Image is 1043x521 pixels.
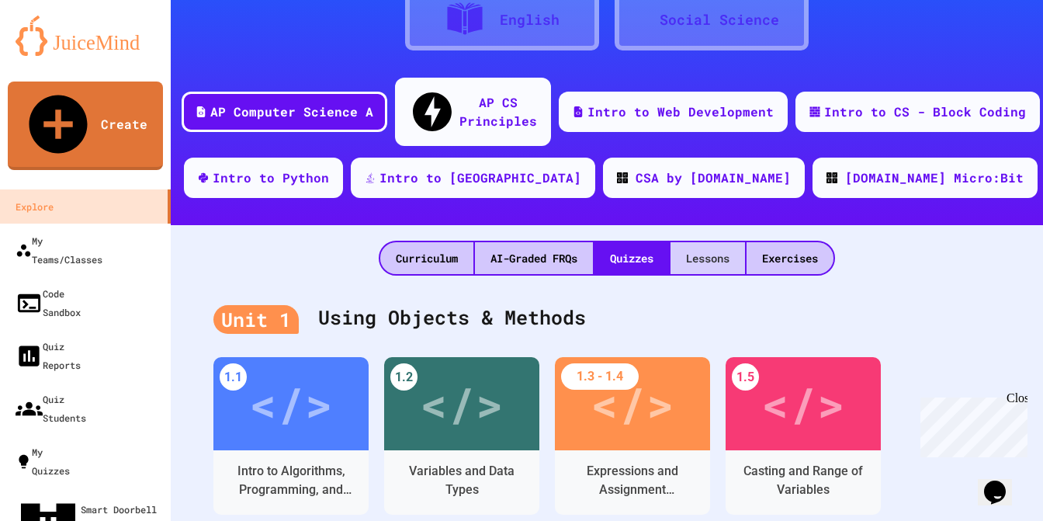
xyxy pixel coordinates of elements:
[213,287,1000,349] div: Using Objects & Methods
[213,168,329,187] div: Intro to Python
[390,363,418,391] div: 1.2
[16,231,102,269] div: My Teams/Classes
[732,363,759,391] div: 1.5
[396,462,528,499] div: Variables and Data Types
[594,242,669,274] div: Quizzes
[16,390,86,427] div: Quiz Students
[213,305,299,335] div: Unit 1
[420,369,504,439] div: </>
[379,168,581,187] div: Intro to [GEOGRAPHIC_DATA]
[16,284,81,321] div: Code Sandbox
[617,172,628,183] img: CODE_logo_RGB.png
[225,462,357,499] div: Intro to Algorithms, Programming, and Compilers
[16,337,81,374] div: Quiz Reports
[475,242,593,274] div: AI-Graded FRQs
[16,197,54,216] div: Explore
[220,363,247,391] div: 1.1
[826,172,837,183] img: CODE_logo_RGB.png
[747,242,833,274] div: Exercises
[561,363,639,390] div: 1.3 - 1.4
[500,9,560,30] div: English
[16,16,155,56] img: logo-orange.svg
[636,168,791,187] div: CSA by [DOMAIN_NAME]
[380,242,473,274] div: Curriculum
[845,168,1024,187] div: [DOMAIN_NAME] Micro:Bit
[459,93,537,130] div: AP CS Principles
[587,102,774,121] div: Intro to Web Development
[8,82,163,170] a: Create
[567,462,698,499] div: Expressions and Assignment Statements
[6,6,107,99] div: Chat with us now!Close
[761,369,845,439] div: </>
[16,443,70,480] div: My Quizzes
[737,462,869,499] div: Casting and Range of Variables
[249,369,333,439] div: </>
[914,391,1027,457] iframe: chat widget
[210,102,373,121] div: AP Computer Science A
[824,102,1026,121] div: Intro to CS - Block Coding
[591,369,674,439] div: </>
[670,242,745,274] div: Lessons
[660,9,779,30] div: Social Science
[978,459,1027,505] iframe: chat widget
